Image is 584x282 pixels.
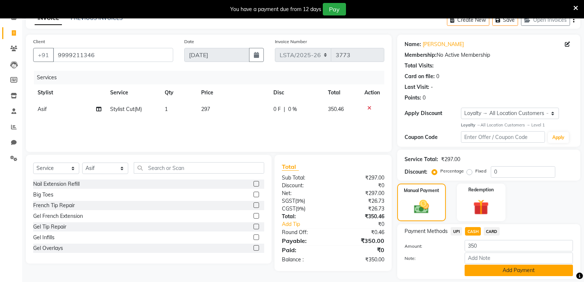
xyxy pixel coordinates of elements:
[405,168,427,176] div: Discount:
[333,174,390,182] div: ₹297.00
[521,14,570,26] button: Open Invoices
[333,246,390,254] div: ₹0
[276,174,333,182] div: Sub Total:
[284,105,285,113] span: |
[447,14,489,26] button: Create New
[399,243,459,250] label: Amount:
[33,191,53,199] div: Big Toes
[106,84,160,101] th: Service
[333,189,390,197] div: ₹297.00
[276,189,333,197] div: Net:
[33,48,54,62] button: +91
[484,227,500,236] span: CARD
[53,48,173,62] input: Search by Name/Mobile/Email/Code
[468,198,494,217] img: _gift.svg
[465,227,481,236] span: CASH
[273,105,281,113] span: 0 F
[405,133,461,141] div: Coupon Code
[405,109,461,117] div: Apply Discount
[333,182,390,189] div: ₹0
[282,163,299,171] span: Total
[110,106,142,112] span: Stylist Cut(M)
[441,156,460,163] div: ₹297.00
[492,14,518,26] button: Save
[197,84,269,101] th: Price
[230,6,321,13] div: You have a payment due from 12 days
[276,182,333,189] div: Discount:
[276,220,343,228] a: Add Tip
[405,94,421,102] div: Points:
[33,244,63,252] div: Gel Overlays
[333,205,390,213] div: ₹26.73
[134,162,264,174] input: Search or Scan
[333,256,390,264] div: ₹350.00
[405,83,429,91] div: Last Visit:
[323,3,346,15] button: Pay
[275,38,307,45] label: Invoice Number
[461,122,573,128] div: All Location Customers → Level 1
[288,105,297,113] span: 0 %
[33,234,55,241] div: Gel Infills
[34,71,390,84] div: Services
[343,220,390,228] div: ₹0
[33,38,45,45] label: Client
[465,240,573,251] input: Amount
[461,122,480,128] strong: Loyalty →
[276,229,333,236] div: Round Off:
[276,236,333,245] div: Payable:
[33,84,106,101] th: Stylist
[465,265,573,276] button: Add Payment
[33,212,83,220] div: Gel French Extension
[404,187,439,194] label: Manual Payment
[409,198,434,216] img: _cash.svg
[475,168,486,174] label: Fixed
[184,38,194,45] label: Date
[324,84,360,101] th: Total
[333,236,390,245] div: ₹350.00
[297,206,304,212] span: 9%
[468,187,494,193] label: Redemption
[201,106,210,112] span: 297
[333,213,390,220] div: ₹350.46
[405,73,435,80] div: Card on file:
[33,223,66,231] div: Gel Tip Repair
[405,156,438,163] div: Service Total:
[276,205,333,213] div: ( )
[405,227,448,235] span: Payment Methods
[360,84,384,101] th: Action
[333,197,390,205] div: ₹26.73
[423,41,464,48] a: [PERSON_NAME]
[461,131,545,143] input: Enter Offer / Coupon Code
[276,256,333,264] div: Balance :
[405,51,573,59] div: No Active Membership
[423,94,426,102] div: 0
[38,106,47,112] span: Asif
[440,168,464,174] label: Percentage
[328,106,344,112] span: 350.46
[165,106,168,112] span: 1
[399,255,459,262] label: Note:
[431,83,433,91] div: -
[33,180,80,188] div: Nail Extension Refill
[276,197,333,205] div: ( )
[436,73,439,80] div: 0
[276,246,333,254] div: Paid:
[160,84,197,101] th: Qty
[405,62,434,70] div: Total Visits:
[35,12,62,25] a: INVOICE
[33,202,75,209] div: French Tip Repair
[451,227,462,236] span: UPI
[333,229,390,236] div: ₹0.46
[276,213,333,220] div: Total:
[405,41,421,48] div: Name:
[269,84,324,101] th: Disc
[282,198,295,204] span: SGST
[282,205,296,212] span: CGST
[405,51,437,59] div: Membership:
[548,132,569,143] button: Apply
[465,253,573,264] input: Add Note
[297,198,304,204] span: 9%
